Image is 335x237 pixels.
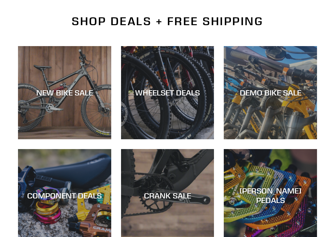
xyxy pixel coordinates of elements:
[224,186,317,205] div: [PERSON_NAME] PEDALS
[121,88,214,97] div: WHEELSET DEALS
[224,46,317,139] a: DEMO BIKE SALE
[121,46,214,139] a: WHEELSET DEALS
[18,46,111,139] a: NEW BIKE SALE
[18,14,317,28] h2: SHOP DEALS + FREE SHIPPING
[224,88,317,97] div: DEMO BIKE SALE
[18,191,111,200] div: COMPONENT DEALS
[18,88,111,97] div: NEW BIKE SALE
[121,191,214,200] div: CRANK SALE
